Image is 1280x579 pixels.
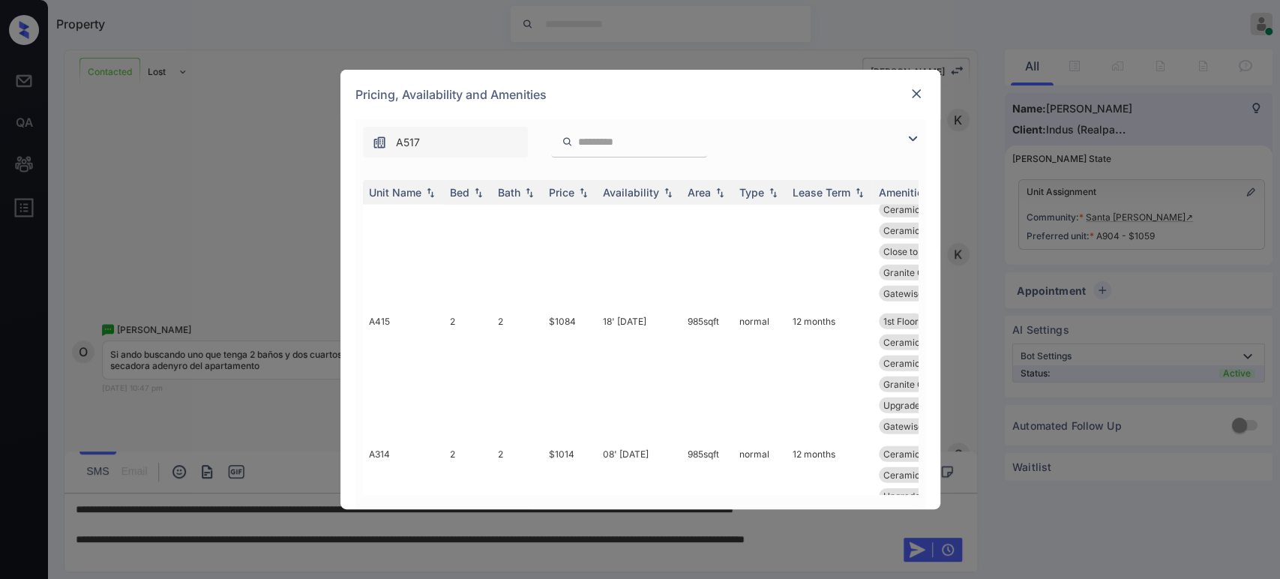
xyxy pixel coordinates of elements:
td: normal [733,307,787,440]
div: Bath [498,186,520,199]
td: $1059 [543,175,597,307]
span: Ceramic Tile Li... [883,225,955,236]
img: sorting [661,187,676,198]
span: Gatewise [883,288,923,299]
div: Price [549,186,574,199]
img: icon-zuma [562,135,573,148]
span: Gatewise [883,421,923,432]
td: $1084 [543,307,597,440]
img: close [909,86,924,101]
td: 08' [DATE] [597,440,682,531]
td: 18' [DATE] [597,307,682,440]
div: Amenities [879,186,929,199]
span: Upgraded Tub Su... [883,400,964,411]
span: Upgraded Tub Su... [883,490,964,502]
td: normal [733,440,787,531]
img: sorting [766,187,781,198]
div: Pricing, Availability and Amenities [340,70,940,119]
span: Ceramic Tile Di... [883,358,956,369]
div: Availability [603,186,659,199]
td: 12 months [787,307,873,440]
td: 12 months [787,440,873,531]
img: sorting [423,187,438,198]
div: Area [688,186,711,199]
td: 2 [444,307,492,440]
div: Unit Name [369,186,421,199]
img: sorting [576,187,591,198]
td: A314 [363,440,444,531]
img: sorting [471,187,486,198]
span: Granite Counter... [883,267,958,278]
span: Ceramic Tile Ba... [883,448,958,460]
span: Ceramic Tile Be... [883,204,958,215]
span: Close to [PERSON_NAME]... [883,246,1000,257]
td: 17' [DATE] [597,175,682,307]
td: 985 sqft [682,440,733,531]
img: sorting [522,187,537,198]
td: 2 [492,440,543,531]
td: A415 [363,307,444,440]
img: icon-zuma [372,135,387,150]
td: $1014 [543,440,597,531]
img: sorting [852,187,867,198]
span: Ceramic Tile Be... [883,337,958,348]
img: sorting [712,187,727,198]
span: A517 [396,134,420,151]
span: Granite Counter... [883,379,958,390]
td: 2 [444,175,492,307]
span: 1st Floor [883,316,919,327]
td: 985 sqft [682,307,733,440]
td: 985 sqft [682,175,733,307]
div: Type [739,186,764,199]
img: icon-zuma [904,130,922,148]
td: 2 [492,175,543,307]
span: Ceramic Tile Di... [883,469,956,481]
td: normal [733,175,787,307]
div: Lease Term [793,186,850,199]
div: Bed [450,186,469,199]
td: A232 [363,175,444,307]
td: 2 [444,440,492,531]
td: 2 [492,307,543,440]
td: 12 months [787,175,873,307]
